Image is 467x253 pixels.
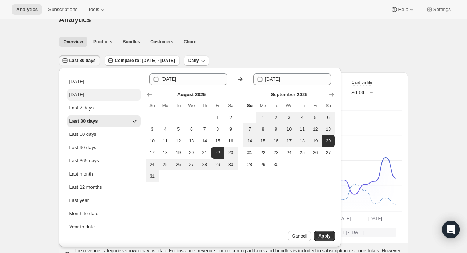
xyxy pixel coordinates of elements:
[69,144,97,151] div: Last 90 days
[188,162,195,167] span: 27
[298,115,306,120] span: 4
[185,147,198,159] button: Wednesday August 20 2025
[211,147,224,159] button: Start of range Friday August 22 2025
[224,112,238,123] button: Saturday August 2 2025
[105,55,180,66] button: Compare to: [DATE] - [DATE]
[59,55,100,66] button: Last 30 days
[227,126,235,132] span: 9
[175,138,182,144] span: 12
[259,138,267,144] span: 15
[296,112,309,123] button: Thursday September 4 2025
[314,231,335,241] button: Apply
[175,103,182,109] span: Tu
[296,123,309,135] button: Thursday September 11 2025
[246,162,254,167] span: 28
[286,138,293,144] span: 17
[298,103,306,109] span: Th
[16,7,38,12] span: Analytics
[211,100,224,112] th: Friday
[312,103,319,109] span: Fr
[269,100,283,112] th: Tuesday
[146,147,159,159] button: Sunday August 17 2025
[201,150,208,156] span: 21
[185,100,198,112] th: Wednesday
[325,103,332,109] span: Sa
[67,155,141,167] button: Last 365 days
[172,100,185,112] th: Tuesday
[214,138,221,144] span: 15
[149,103,156,109] span: Su
[318,233,330,239] span: Apply
[352,89,365,96] p: $0.00
[69,197,89,204] div: Last year
[272,103,280,109] span: Tu
[48,7,77,12] span: Subscriptions
[184,55,209,66] button: Daily
[269,147,283,159] button: Tuesday September 23 2025
[246,138,254,144] span: 14
[325,150,332,156] span: 27
[88,7,99,12] span: Tools
[69,104,94,112] div: Last 7 days
[227,115,235,120] span: 2
[283,123,296,135] button: Wednesday September 10 2025
[159,100,172,112] th: Monday
[325,138,332,144] span: 20
[256,100,269,112] th: Monday
[224,100,238,112] th: Saturday
[67,76,141,87] button: [DATE]
[322,112,335,123] button: Saturday September 6 2025
[201,138,208,144] span: 14
[198,100,211,112] th: Thursday
[198,135,211,147] button: Thursday August 14 2025
[149,126,156,132] span: 3
[146,135,159,147] button: Sunday August 10 2025
[188,126,195,132] span: 6
[227,103,235,109] span: Sa
[442,221,460,238] div: Open Intercom Messenger
[185,123,198,135] button: Wednesday August 6 2025
[309,100,322,112] th: Friday
[259,150,267,156] span: 22
[67,102,141,114] button: Last 7 days
[269,123,283,135] button: Tuesday September 9 2025
[286,115,293,120] span: 3
[201,103,208,109] span: Th
[398,7,408,12] span: Help
[312,150,319,156] span: 26
[322,100,335,112] th: Saturday
[269,135,283,147] button: Tuesday September 16 2025
[184,39,196,45] span: Churn
[162,150,169,156] span: 18
[259,126,267,132] span: 8
[272,115,280,120] span: 2
[286,150,293,156] span: 24
[269,112,283,123] button: Tuesday September 2 2025
[272,126,280,132] span: 9
[309,135,322,147] button: Friday September 19 2025
[269,159,283,170] button: Tuesday September 30 2025
[67,195,141,206] button: Last year
[172,123,185,135] button: Tuesday August 5 2025
[175,150,182,156] span: 19
[69,157,99,165] div: Last 365 days
[67,89,141,101] button: [DATE]
[67,168,141,180] button: Last month
[283,147,296,159] button: Wednesday September 24 2025
[227,138,235,144] span: 16
[211,123,224,135] button: Friday August 8 2025
[214,162,221,167] span: 29
[123,39,140,45] span: Bundles
[69,184,102,191] div: Last 12 months
[185,135,198,147] button: Wednesday August 13 2025
[188,150,195,156] span: 20
[322,147,335,159] button: Saturday September 27 2025
[325,126,332,132] span: 13
[198,123,211,135] button: Thursday August 7 2025
[201,162,208,167] span: 28
[144,90,155,100] button: Show previous month, July 2025
[67,181,141,193] button: Last 12 months
[283,100,296,112] th: Wednesday
[69,131,97,138] div: Last 60 days
[272,162,280,167] span: 30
